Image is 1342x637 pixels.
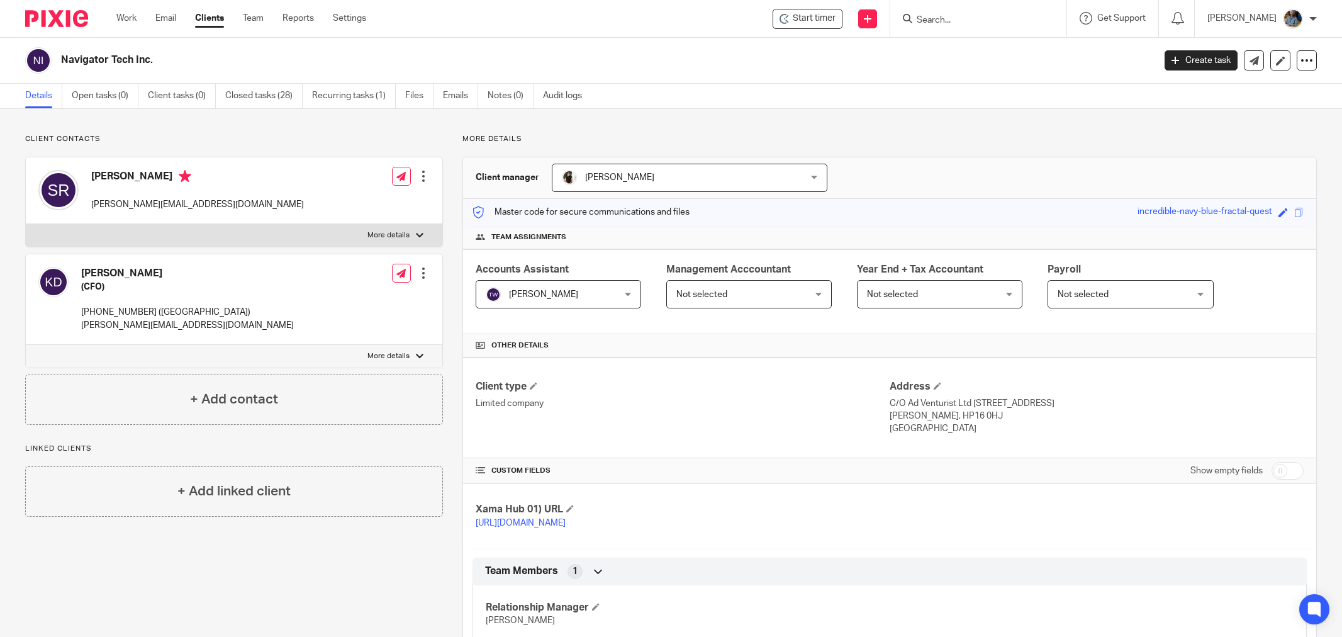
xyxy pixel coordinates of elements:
p: C/O Ad Venturist Ltd [STREET_ADDRESS] [890,397,1304,410]
a: Clients [195,12,224,25]
h4: [PERSON_NAME] [91,170,304,186]
a: Files [405,84,433,108]
h3: Client manager [476,171,539,184]
span: Team Members [485,565,558,578]
img: svg%3E [486,287,501,302]
span: 1 [573,565,578,578]
span: Management Acccountant [666,264,791,274]
a: [URL][DOMAIN_NAME] [476,519,566,527]
a: Emails [443,84,478,108]
span: Team assignments [491,232,566,242]
a: Work [116,12,137,25]
span: Not selected [867,290,918,299]
h4: + Add linked client [177,482,291,501]
img: svg%3E [25,47,52,74]
h4: CUSTOM FIELDS [476,466,890,476]
img: svg%3E [38,267,69,297]
span: Payroll [1048,264,1081,274]
span: Start timer [793,12,836,25]
a: Reports [282,12,314,25]
p: Linked clients [25,444,443,454]
h4: [PERSON_NAME] [81,267,294,280]
span: Not selected [1058,290,1109,299]
span: [PERSON_NAME] [585,173,654,182]
div: Navigator Tech Inc. [773,9,842,29]
p: [PERSON_NAME][EMAIL_ADDRESS][DOMAIN_NAME] [91,198,304,211]
span: Accounts Assistant [476,264,569,274]
a: Closed tasks (28) [225,84,303,108]
img: svg%3E [38,170,79,210]
h4: + Add contact [190,390,278,409]
a: Audit logs [543,84,591,108]
h4: Address [890,380,1304,393]
a: Create task [1165,50,1238,70]
span: Year End + Tax Accountant [857,264,983,274]
p: [PERSON_NAME] [1207,12,1277,25]
p: More details [367,230,410,240]
div: incredible-navy-blue-fractal-quest [1138,205,1272,220]
a: Team [243,12,264,25]
a: Open tasks (0) [72,84,138,108]
img: Jaskaran%20Singh.jpeg [1283,9,1303,29]
i: Primary [179,170,191,183]
p: [GEOGRAPHIC_DATA] [890,422,1304,435]
h4: Relationship Manager [486,601,890,614]
a: Settings [333,12,366,25]
span: Other details [491,341,549,351]
a: Client tasks (0) [148,84,216,108]
img: Pixie [25,10,88,27]
a: Recurring tasks (1) [312,84,396,108]
h4: Client type [476,380,890,393]
p: [PERSON_NAME][EMAIL_ADDRESS][DOMAIN_NAME] [81,319,294,332]
a: Details [25,84,62,108]
p: [PHONE_NUMBER] ([GEOGRAPHIC_DATA]) [81,306,294,318]
span: [PERSON_NAME] [509,290,578,299]
span: Get Support [1097,14,1146,23]
input: Search [915,15,1029,26]
h2: Navigator Tech Inc. [61,54,929,67]
p: More details [462,134,1317,144]
span: Not selected [676,290,727,299]
p: Client contacts [25,134,443,144]
label: Show empty fields [1190,465,1263,477]
a: Email [155,12,176,25]
h4: Xama Hub 01) URL [476,503,890,516]
p: Limited company [476,397,890,410]
h5: (CFO) [81,281,294,293]
p: [PERSON_NAME], HP16 0HJ [890,410,1304,422]
img: Janice%20Tang.jpeg [562,170,577,185]
a: Notes (0) [488,84,534,108]
p: Master code for secure communications and files [472,206,690,218]
span: [PERSON_NAME] [486,616,555,625]
p: More details [367,351,410,361]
